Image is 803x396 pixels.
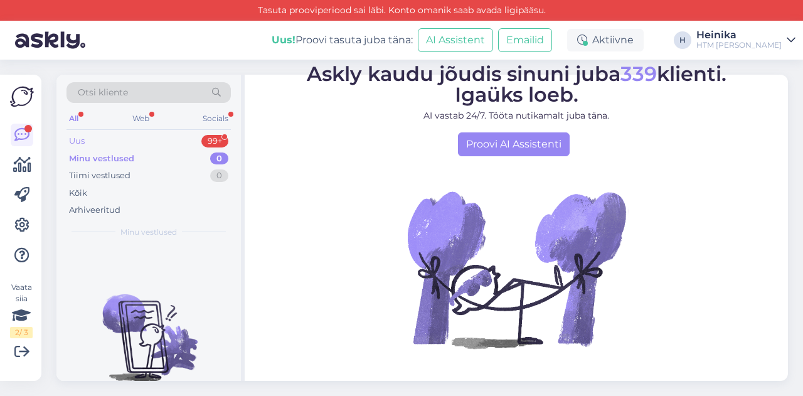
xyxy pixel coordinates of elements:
[458,132,570,156] a: Proovi AI Assistenti
[498,28,552,52] button: Emailid
[200,110,231,127] div: Socials
[567,29,644,51] div: Aktiivne
[210,169,228,182] div: 0
[69,169,130,182] div: Tiimi vestlused
[10,282,33,338] div: Vaata siia
[120,227,177,238] span: Minu vestlused
[620,62,657,86] span: 339
[78,86,128,99] span: Otsi kliente
[201,135,228,147] div: 99+
[674,31,691,49] div: H
[418,28,493,52] button: AI Assistent
[56,272,241,385] img: No chats
[272,34,295,46] b: Uus!
[696,40,782,50] div: HTM [PERSON_NAME]
[210,153,228,165] div: 0
[10,85,34,109] img: Askly Logo
[69,153,134,165] div: Minu vestlused
[10,327,33,338] div: 2 / 3
[403,156,629,382] img: No Chat active
[307,62,726,107] span: Askly kaudu jõudis sinuni juba klienti. Igaüks loeb.
[69,204,120,217] div: Arhiveeritud
[69,187,87,200] div: Kõik
[66,110,81,127] div: All
[307,109,726,122] p: AI vastab 24/7. Tööta nutikamalt juba täna.
[696,30,782,40] div: Heinika
[130,110,152,127] div: Web
[272,33,413,48] div: Proovi tasuta juba täna:
[696,30,795,50] a: HeinikaHTM [PERSON_NAME]
[69,135,85,147] div: Uus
